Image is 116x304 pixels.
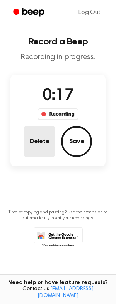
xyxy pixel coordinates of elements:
a: Beep [8,5,51,20]
a: Log Out [71,3,108,22]
p: Tired of copying and pasting? Use the extension to automatically insert your recordings. [6,210,110,221]
a: [EMAIL_ADDRESS][DOMAIN_NAME] [38,286,94,299]
h1: Record a Beep [6,37,110,46]
button: Save Audio Record [61,126,92,157]
div: Recording [38,108,78,120]
p: Recording in progress. [6,53,110,62]
button: Delete Audio Record [24,126,55,157]
span: 0:17 [43,88,73,104]
span: Contact us [5,286,111,299]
